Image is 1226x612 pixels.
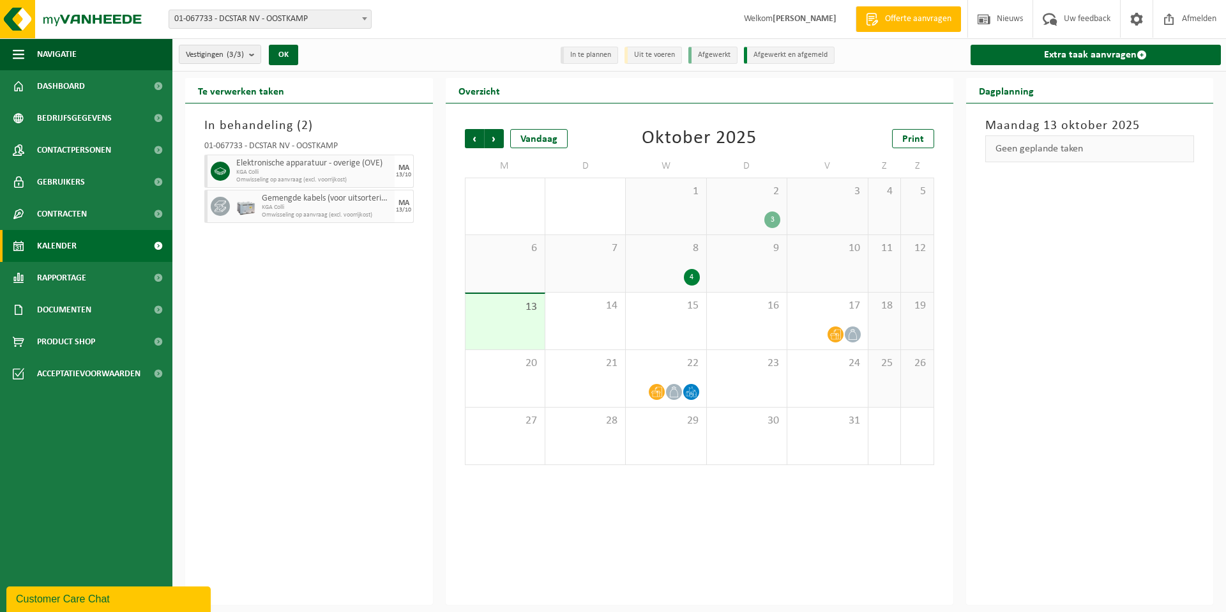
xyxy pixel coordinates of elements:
[875,241,894,256] span: 11
[985,116,1195,135] h3: Maandag 13 oktober 2025
[985,135,1195,162] div: Geen geplande taken
[485,129,504,148] span: Volgende
[262,204,391,211] span: KGA Colli
[37,166,85,198] span: Gebruikers
[37,38,77,70] span: Navigatie
[472,356,538,371] span: 20
[510,129,568,148] div: Vandaag
[707,155,787,178] td: D
[262,211,391,219] span: Omwisseling op aanvraag (excl. voorrijkost)
[37,326,95,358] span: Product Shop
[396,172,411,178] div: 13/10
[236,197,255,216] img: PB-LB-0680-HPE-GY-11
[446,78,513,103] h2: Overzicht
[227,50,244,59] count: (3/3)
[465,155,545,178] td: M
[552,241,619,256] span: 7
[626,155,706,178] td: W
[794,414,861,428] span: 31
[398,164,409,172] div: MA
[764,211,780,228] div: 3
[773,14,836,24] strong: [PERSON_NAME]
[684,269,700,286] div: 4
[169,10,371,28] span: 01-067733 - DCSTAR NV - OOSTKAMP
[794,185,861,199] span: 3
[907,241,927,256] span: 12
[875,185,894,199] span: 4
[632,299,699,313] span: 15
[901,155,934,178] td: Z
[632,414,699,428] span: 29
[552,414,619,428] span: 28
[37,230,77,262] span: Kalender
[713,414,780,428] span: 30
[236,176,391,184] span: Omwisseling op aanvraag (excl. voorrijkost)
[37,102,112,134] span: Bedrijfsgegevens
[632,185,699,199] span: 1
[236,169,391,176] span: KGA Colli
[892,129,934,148] a: Print
[37,358,140,390] span: Acceptatievoorwaarden
[882,13,955,26] span: Offerte aanvragen
[37,198,87,230] span: Contracten
[632,356,699,371] span: 22
[169,10,372,29] span: 01-067733 - DCSTAR NV - OOSTKAMP
[907,299,927,313] span: 19
[236,158,391,169] span: Elektronische apparatuur - overige (OVE)
[624,47,682,64] li: Uit te voeren
[856,6,961,32] a: Offerte aanvragen
[966,78,1047,103] h2: Dagplanning
[301,119,308,132] span: 2
[907,185,927,199] span: 5
[204,142,414,155] div: 01-067733 - DCSTAR NV - OOSTKAMP
[642,129,757,148] div: Oktober 2025
[552,356,619,371] span: 21
[744,47,835,64] li: Afgewerkt en afgemeld
[37,134,111,166] span: Contactpersonen
[713,356,780,371] span: 23
[713,299,780,313] span: 16
[875,299,894,313] span: 18
[179,45,261,64] button: Vestigingen(3/3)
[907,356,927,371] span: 26
[971,45,1222,65] a: Extra taak aanvragen
[465,129,484,148] span: Vorige
[37,262,86,294] span: Rapportage
[396,207,411,213] div: 13/10
[545,155,626,178] td: D
[794,299,861,313] span: 17
[688,47,738,64] li: Afgewerkt
[713,185,780,199] span: 2
[794,241,861,256] span: 10
[472,300,538,314] span: 13
[269,45,298,65] button: OK
[794,356,861,371] span: 24
[561,47,618,64] li: In te plannen
[552,299,619,313] span: 14
[787,155,868,178] td: V
[868,155,901,178] td: Z
[6,584,213,612] iframe: chat widget
[902,134,924,144] span: Print
[472,241,538,256] span: 6
[185,78,297,103] h2: Te verwerken taken
[472,414,538,428] span: 27
[398,199,409,207] div: MA
[37,70,85,102] span: Dashboard
[262,194,391,204] span: Gemengde kabels (voor uitsortering)
[37,294,91,326] span: Documenten
[875,356,894,371] span: 25
[186,45,244,65] span: Vestigingen
[713,241,780,256] span: 9
[632,241,699,256] span: 8
[204,116,414,135] h3: In behandeling ( )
